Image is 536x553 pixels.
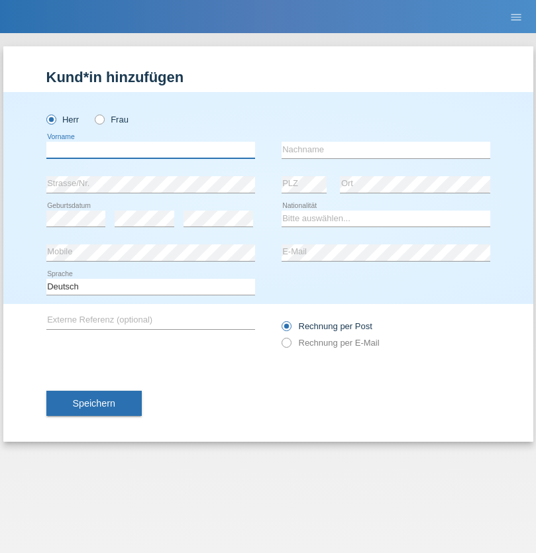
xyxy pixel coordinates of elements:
label: Herr [46,115,80,125]
button: Speichern [46,391,142,416]
input: Rechnung per E-Mail [282,338,290,354]
h1: Kund*in hinzufügen [46,69,490,85]
input: Frau [95,115,103,123]
i: menu [509,11,523,24]
label: Rechnung per Post [282,321,372,331]
label: Rechnung per E-Mail [282,338,380,348]
input: Herr [46,115,55,123]
input: Rechnung per Post [282,321,290,338]
a: menu [503,13,529,21]
label: Frau [95,115,129,125]
span: Speichern [73,398,115,409]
